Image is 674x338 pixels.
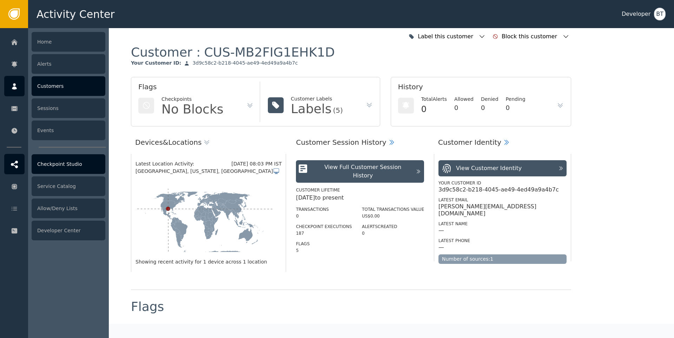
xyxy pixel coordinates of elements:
[362,224,397,229] label: Alerts Created
[138,82,253,96] div: Flags
[438,197,567,203] div: Latest Email
[4,76,105,96] a: Customers
[438,186,559,193] div: 3d9c58c2-b218-4045-ae49-4ed49a9a4b7c
[231,160,282,168] div: [DATE] 08:03 PM IST
[131,60,181,66] div: Your Customer ID :
[291,95,343,103] div: Customer Labels
[4,198,105,219] a: Allow/Deny Lists
[131,44,335,60] div: Customer :
[4,54,105,74] a: Alerts
[32,221,105,240] div: Developer Center
[506,96,526,103] div: Pending
[32,32,105,52] div: Home
[438,227,444,234] div: —
[296,230,352,236] div: 187
[438,137,501,148] div: Customer Identity
[161,96,224,103] div: Checkpoints
[4,120,105,141] a: Events
[333,107,343,114] div: (5)
[4,220,105,241] a: Developer Center
[136,258,282,266] div: Showing recent activity for 1 device across 1 location
[438,203,567,217] div: [PERSON_NAME][EMAIL_ADDRESS][DOMAIN_NAME]
[438,221,567,227] div: Latest Name
[418,32,475,41] div: Label this customer
[32,199,105,218] div: Allow/Deny Lists
[421,103,447,116] div: 0
[296,160,424,183] button: View Full Customer Session History
[438,160,567,176] button: View Customer Identity
[622,10,650,18] div: Developer
[37,6,115,22] span: Activity Center
[407,29,487,44] button: Label this customer
[296,224,352,229] label: Checkpoint Executions
[161,103,224,116] div: No Blocks
[296,194,424,202] div: [DATE] to present
[32,98,105,118] div: Sessions
[654,8,666,20] button: BT
[296,247,352,254] div: 5
[4,154,105,174] a: Checkpoint Studio
[421,96,447,103] div: Total Alerts
[362,230,424,236] div: 0
[438,254,567,264] div: Number of sources: 1
[491,29,571,44] button: Block this customer
[136,160,231,168] div: Latest Location Activity:
[291,103,332,115] div: Labels
[296,188,340,193] label: Customer Lifetime
[362,213,424,219] div: US$0.00
[362,207,424,212] label: Total Transactions Value
[131,300,164,313] div: Flags
[481,103,498,112] div: 0
[296,137,386,148] div: Customer Session History
[454,103,474,112] div: 0
[32,54,105,74] div: Alerts
[296,207,329,212] label: Transactions
[296,213,352,219] div: 0
[4,32,105,52] a: Home
[135,137,201,148] div: Devices & Locations
[438,244,444,251] div: —
[4,98,105,118] a: Sessions
[456,164,522,173] div: View Customer Identity
[398,82,564,96] div: History
[32,76,105,96] div: Customers
[296,241,310,246] label: Flags
[454,96,474,103] div: Allowed
[32,154,105,174] div: Checkpoint Studio
[192,60,298,66] div: 3d9c58c2-b218-4045-ae49-4ed49a9a4b7c
[502,32,559,41] div: Block this customer
[136,168,273,175] span: [GEOGRAPHIC_DATA], [US_STATE], [GEOGRAPHIC_DATA]
[506,103,526,112] div: 0
[313,163,412,180] div: View Full Customer Session History
[438,180,567,186] div: Your Customer ID
[32,176,105,196] div: Service Catalog
[4,176,105,196] a: Service Catalog
[438,238,567,244] div: Latest Phone
[481,96,498,103] div: Denied
[32,121,105,140] div: Events
[204,44,335,60] div: CUS-MB2FIG1EHK1D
